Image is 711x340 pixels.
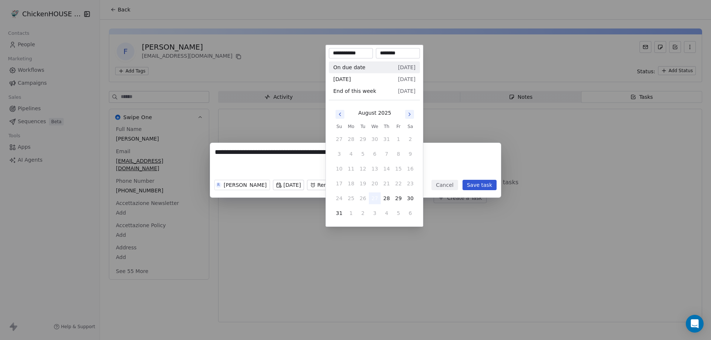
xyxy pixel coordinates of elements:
button: 6 [369,148,381,160]
button: 24 [333,192,345,204]
button: 11 [345,163,357,175]
button: 15 [393,163,404,175]
button: Go to previous month [335,109,345,119]
button: 12 [357,163,369,175]
button: 4 [345,148,357,160]
button: 26 [357,192,369,204]
th: Thursday [381,123,393,130]
button: 6 [404,207,416,219]
button: 13 [369,163,381,175]
button: 9 [404,148,416,160]
button: 8 [393,148,404,160]
button: 10 [333,163,345,175]
button: 2 [404,133,416,145]
button: 28 [381,192,393,204]
button: 29 [393,192,404,204]
button: 4 [381,207,393,219]
button: 7 [381,148,393,160]
button: 27 [369,192,381,204]
button: 30 [369,133,381,145]
th: Sunday [333,123,345,130]
span: On due date [333,64,365,71]
button: 19 [357,178,369,189]
span: [DATE] [398,64,415,71]
th: Saturday [404,123,416,130]
button: 20 [369,178,381,189]
th: Friday [393,123,404,130]
span: [DATE] [398,87,415,95]
button: 29 [357,133,369,145]
button: 17 [333,178,345,189]
span: [DATE] [333,75,351,83]
button: 3 [333,148,345,160]
button: 28 [345,133,357,145]
button: 30 [404,192,416,204]
th: Tuesday [357,123,369,130]
button: 27 [333,133,345,145]
th: Monday [345,123,357,130]
th: Wednesday [369,123,381,130]
button: 16 [404,163,416,175]
span: End of this week [333,87,376,95]
button: 2 [357,207,369,219]
button: 14 [381,163,393,175]
button: 21 [381,178,393,189]
button: 25 [345,192,357,204]
button: 3 [369,207,381,219]
button: 31 [381,133,393,145]
button: Go to next month [404,109,415,119]
button: 5 [393,207,404,219]
button: 31 [333,207,345,219]
button: 22 [393,178,404,189]
button: 18 [345,178,357,189]
span: [DATE] [398,75,415,83]
button: 1 [393,133,404,145]
button: 5 [357,148,369,160]
button: 1 [345,207,357,219]
div: August 2025 [358,109,391,117]
button: 23 [404,178,416,189]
